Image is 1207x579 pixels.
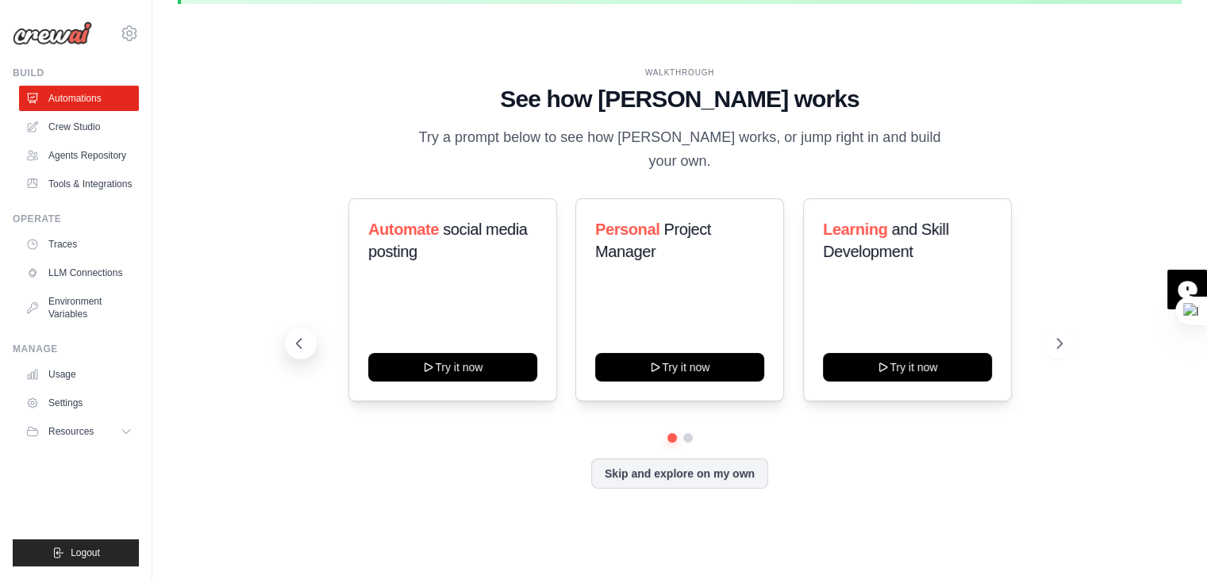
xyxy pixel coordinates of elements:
[595,220,659,238] span: Personal
[19,289,139,327] a: Environment Variables
[595,220,711,260] span: Project Manager
[48,425,94,438] span: Resources
[19,419,139,444] button: Resources
[19,143,139,168] a: Agents Repository
[823,220,948,260] span: and Skill Development
[368,220,528,260] span: social media posting
[13,21,92,45] img: Logo
[71,546,100,559] span: Logout
[413,126,947,173] p: Try a prompt below to see how [PERSON_NAME] works, or jump right in and build your own.
[823,220,887,238] span: Learning
[19,260,139,286] a: LLM Connections
[19,171,139,197] a: Tools & Integrations
[595,353,764,382] button: Try it now
[298,85,1063,113] h1: See how [PERSON_NAME] works
[19,86,139,111] a: Automations
[368,353,537,382] button: Try it now
[13,213,139,225] div: Operate
[13,539,139,566] button: Logout
[591,458,768,489] button: Skip and explore on my own
[1128,503,1207,579] iframe: Chat Widget
[823,353,992,382] button: Try it now
[13,343,139,355] div: Manage
[19,362,139,387] a: Usage
[19,390,139,416] a: Settings
[19,114,139,140] a: Crew Studio
[298,67,1063,79] div: WALKTHROUGH
[19,232,139,257] a: Traces
[368,220,439,238] span: Automate
[13,67,139,79] div: Build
